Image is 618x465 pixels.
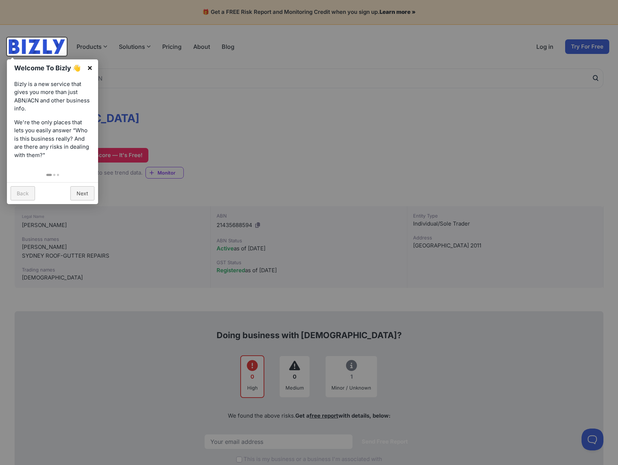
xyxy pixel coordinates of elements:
[70,186,94,200] a: Next
[14,80,91,113] p: Bizly is a new service that gives you more than just ABN/ACN and other business info.
[14,118,91,160] p: We're the only places that lets you easily answer “Who is this business really? And are there any...
[14,63,83,73] h1: Welcome To Bizly 👋
[82,59,98,76] a: ×
[11,186,35,200] a: Back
